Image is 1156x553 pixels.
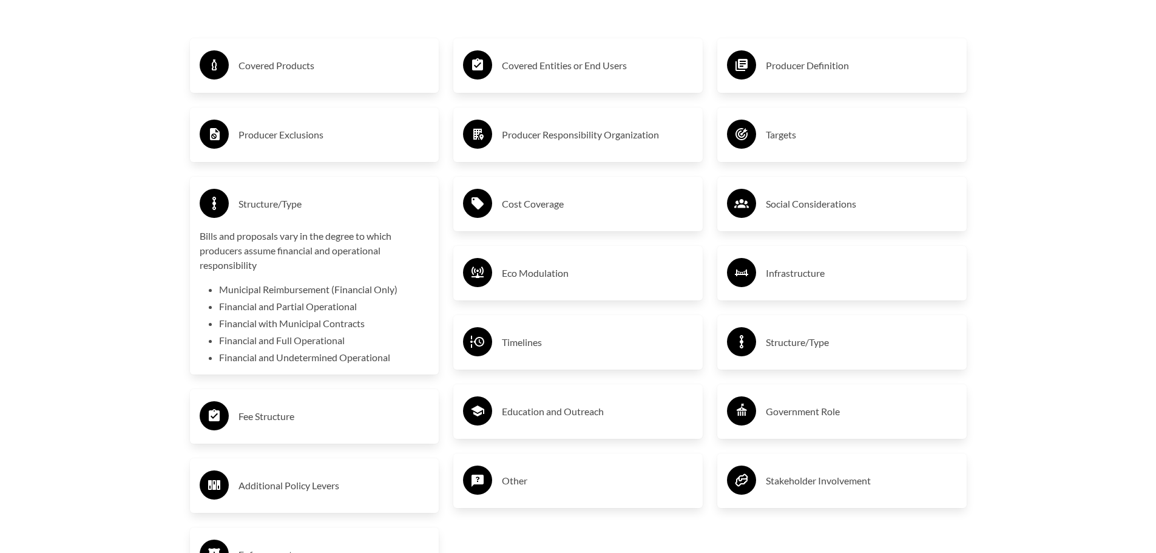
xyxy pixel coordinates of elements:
li: Financial with Municipal Contracts [219,316,430,331]
h3: Targets [766,125,957,144]
h3: Government Role [766,402,957,421]
h3: Education and Outreach [502,402,693,421]
h3: Structure/Type [766,333,957,352]
h3: Structure/Type [238,194,430,214]
h3: Timelines [502,333,693,352]
h3: Additional Policy Levers [238,476,430,495]
li: Financial and Full Operational [219,333,430,348]
h3: Infrastructure [766,263,957,283]
li: Municipal Reimbursement (Financial Only) [219,282,430,297]
h3: Fee Structure [238,407,430,426]
h3: Covered Products [238,56,430,75]
h3: Stakeholder Involvement [766,471,957,490]
p: Bills and proposals vary in the degree to which producers assume financial and operational respon... [200,229,430,273]
h3: Other [502,471,693,490]
h3: Social Considerations [766,194,957,214]
h3: Producer Exclusions [238,125,430,144]
h3: Cost Coverage [502,194,693,214]
h3: Producer Definition [766,56,957,75]
h3: Producer Responsibility Organization [502,125,693,144]
li: Financial and Undetermined Operational [219,350,430,365]
li: Financial and Partial Operational [219,299,430,314]
h3: Eco Modulation [502,263,693,283]
h3: Covered Entities or End Users [502,56,693,75]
